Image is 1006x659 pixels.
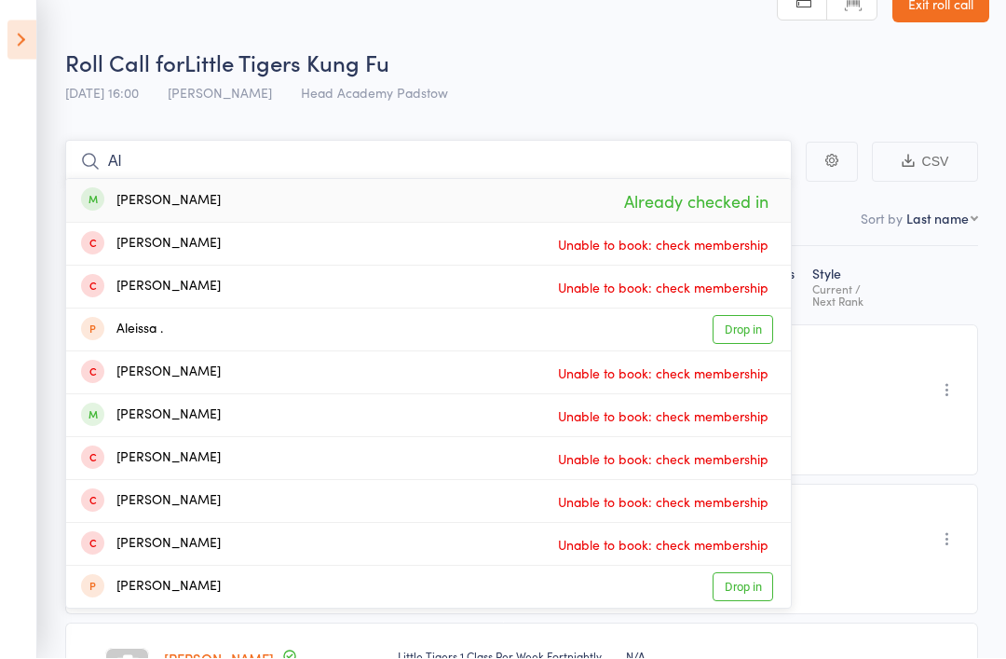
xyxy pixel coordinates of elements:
div: [PERSON_NAME] [81,278,221,299]
div: Last name [906,211,969,229]
a: Drop in [713,574,773,603]
input: Search by name [65,142,792,185]
span: Unable to book: check membership [553,232,773,260]
div: [PERSON_NAME] [81,449,221,471]
span: Little Tigers Kung Fu [184,48,389,79]
div: [PERSON_NAME] [81,235,221,256]
span: [DATE] 16:00 [65,85,139,103]
span: Unable to book: check membership [553,489,773,517]
button: CSV [872,144,978,184]
div: [PERSON_NAME] [81,192,221,213]
a: Drop in [713,317,773,346]
span: Unable to book: check membership [553,532,773,560]
div: Style [805,256,910,318]
div: Aleissa . [81,321,163,342]
div: [PERSON_NAME] [81,578,221,599]
div: [PERSON_NAME] [81,406,221,428]
span: Unable to book: check membership [553,446,773,474]
div: [PERSON_NAME] [81,364,221,385]
div: [PERSON_NAME] [81,535,221,556]
span: Unable to book: check membership [553,275,773,303]
span: Already checked in [619,186,773,219]
div: [PERSON_NAME] [81,492,221,514]
span: Unable to book: check membership [553,404,773,432]
span: Head Academy Padstow [301,85,448,103]
label: Sort by [861,211,903,229]
div: Current / Next Rank [812,284,903,309]
span: Unable to book: check membership [553,361,773,389]
span: Roll Call for [65,48,184,79]
span: [PERSON_NAME] [168,85,272,103]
